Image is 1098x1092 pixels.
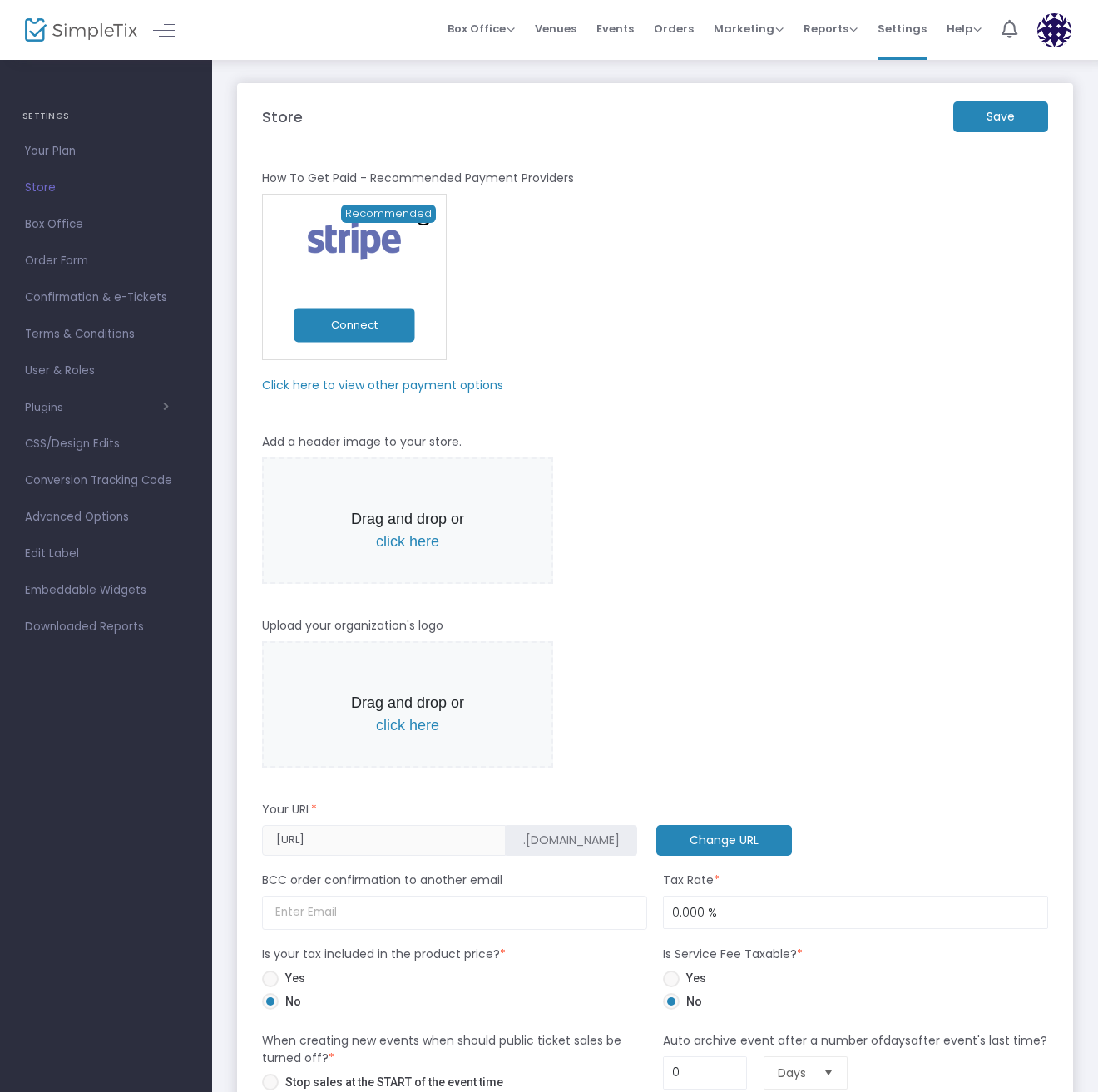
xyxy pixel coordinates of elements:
span: Yes [680,970,706,987]
p: Drag and drop or [339,692,477,737]
m-panel-subtitle: Add a header image to your store. [262,433,462,451]
m-panel-subtitle: Tax Rate [663,872,720,889]
span: days [883,1032,911,1049]
input: Enter Email [262,896,647,930]
button: Plugins [25,401,169,414]
span: No [680,993,702,1010]
span: Box Office [448,21,515,37]
m-panel-subtitle: BCC order confirmation to another email [262,872,502,889]
m-panel-subtitle: Is Service Fee Taxable? [663,946,803,963]
span: Your Plan [25,141,187,162]
span: Settings [878,7,927,50]
span: Store [25,177,187,199]
span: Events [596,7,634,50]
span: Recommended [341,205,436,223]
span: Orders [654,7,694,50]
button: Select [817,1057,840,1089]
m-button: Change URL [656,825,792,856]
m-panel-subtitle: When creating new events when should public ticket sales be turned off? [262,1032,647,1067]
span: Box Office [25,214,187,235]
img: stripe.png [298,218,410,264]
span: Help [947,21,982,37]
span: Advanced Options [25,506,187,528]
m-panel-title: Store [262,106,303,128]
span: Days [778,1065,810,1081]
m-panel-subtitle: How To Get Paid - Recommended Payment Providers [262,170,574,187]
input: Tax Rate [664,897,1047,928]
span: Embeddable Widgets [25,580,187,601]
span: No [279,993,301,1010]
span: Edit Label [25,543,187,565]
span: Terms & Conditions [25,324,187,345]
span: Conversion Tracking Code [25,470,187,492]
span: .[DOMAIN_NAME] [523,832,620,849]
span: Yes [279,970,305,987]
span: click here [376,533,439,550]
p: Drag and drop or [339,508,477,553]
span: Downloaded Reports [25,616,187,638]
span: Reports [804,21,858,37]
span: User & Roles [25,360,187,382]
m-panel-subtitle: Is your tax included in the product price? [262,946,506,963]
span: Marketing [714,21,784,37]
m-panel-subtitle: Your URL [262,801,317,818]
span: Order Form [25,250,187,272]
h4: SETTINGS [22,100,190,133]
m-panel-subtitle: Upload your organization's logo [262,617,443,635]
span: click here [376,717,439,734]
button: Connect [294,309,414,343]
m-panel-subtitle: Auto archive event after a number of after event's last time? [663,1032,1047,1050]
span: Stop sales at the START of the event time [279,1074,503,1091]
span: CSS/Design Edits [25,433,187,455]
span: Confirmation & e-Tickets [25,287,187,309]
span: Venues [535,7,576,50]
m-panel-subtitle: Click here to view other payment options [262,377,503,394]
m-button: Save [953,101,1048,132]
